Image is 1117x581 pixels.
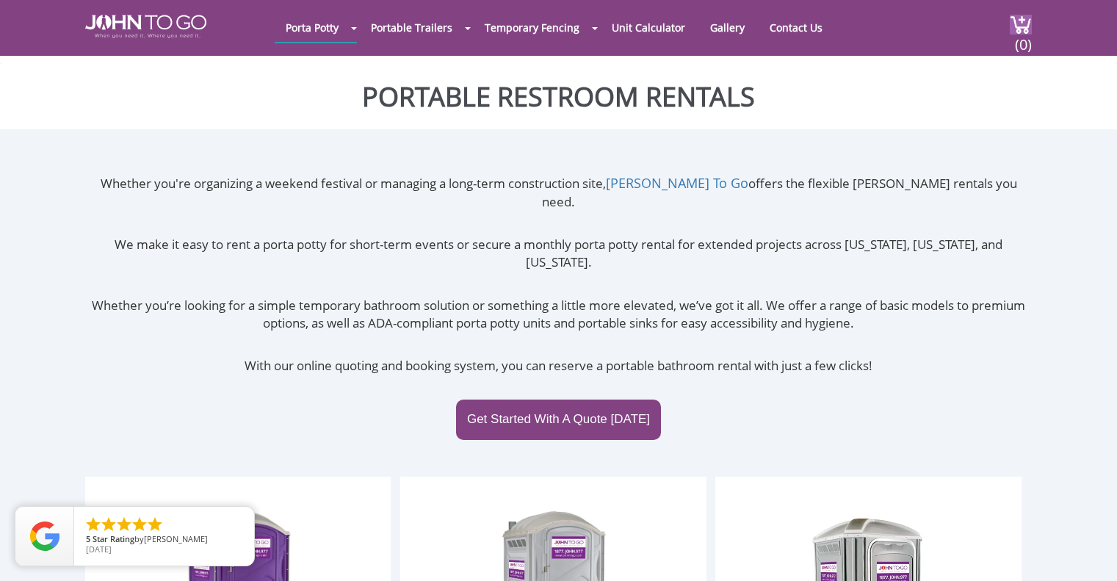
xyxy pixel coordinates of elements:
img: Review Rating [30,522,59,551]
li:  [84,516,102,533]
li:  [131,516,148,533]
span: by [86,535,242,545]
li:  [115,516,133,533]
li:  [146,516,164,533]
span: [PERSON_NAME] [144,533,208,544]
span: Star Rating [93,533,134,544]
button: Live Chat [1058,522,1117,581]
span: 5 [86,533,90,544]
li:  [100,516,118,533]
span: [DATE] [86,544,112,555]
